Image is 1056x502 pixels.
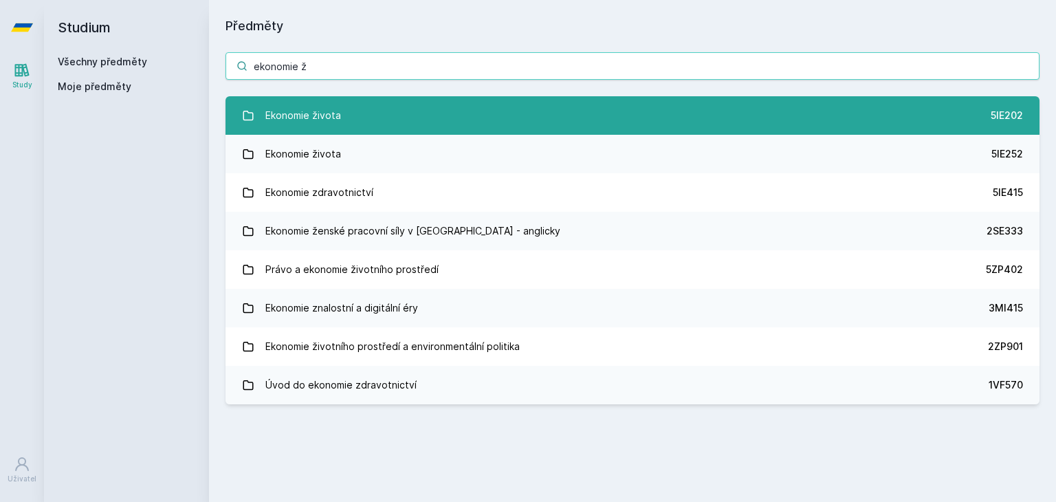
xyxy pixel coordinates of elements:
div: 5IE252 [991,147,1023,161]
span: Moje předměty [58,80,131,94]
a: Ekonomie zdravotnictví 5IE415 [225,173,1039,212]
div: 1VF570 [989,378,1023,392]
div: 3MI415 [989,301,1023,315]
div: Ekonomie života [265,140,341,168]
div: Uživatel [8,474,36,484]
h1: Předměty [225,17,1039,36]
a: Úvod do ekonomie zdravotnictví 1VF570 [225,366,1039,404]
a: Všechny předměty [58,56,147,67]
div: Úvod do ekonomie zdravotnictví [265,371,417,399]
div: Ekonomie zdravotnictví [265,179,373,206]
div: Právo a ekonomie životního prostředí [265,256,439,283]
div: 5IE202 [991,109,1023,122]
a: Uživatel [3,449,41,491]
a: Ekonomie životního prostředí a environmentální politika 2ZP901 [225,327,1039,366]
a: Ekonomie života 5IE252 [225,135,1039,173]
a: Ekonomie života 5IE202 [225,96,1039,135]
div: Ekonomie ženské pracovní síly v [GEOGRAPHIC_DATA] - anglicky [265,217,560,245]
a: Study [3,55,41,97]
div: Study [12,80,32,90]
a: Právo a ekonomie životního prostředí 5ZP402 [225,250,1039,289]
div: 2SE333 [987,224,1023,238]
div: 5ZP402 [986,263,1023,276]
div: Ekonomie životního prostředí a environmentální politika [265,333,520,360]
div: 2ZP901 [988,340,1023,353]
div: Ekonomie znalostní a digitální éry [265,294,418,322]
a: Ekonomie znalostní a digitální éry 3MI415 [225,289,1039,327]
a: Ekonomie ženské pracovní síly v [GEOGRAPHIC_DATA] - anglicky 2SE333 [225,212,1039,250]
div: Ekonomie života [265,102,341,129]
input: Název nebo ident předmětu… [225,52,1039,80]
div: 5IE415 [993,186,1023,199]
